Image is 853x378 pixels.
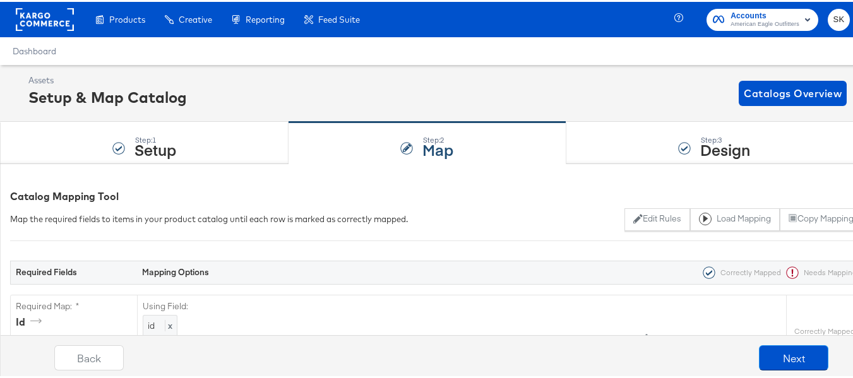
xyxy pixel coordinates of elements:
span: SK [833,11,845,25]
button: Edit Rules [624,206,689,229]
label: Using Field: [143,298,632,310]
span: Creative [179,13,212,23]
button: Load Mapping [690,206,780,229]
div: Map the required fields to items in your product catalog until each row is marked as correctly ma... [10,211,408,223]
button: AccountsAmerican Eagle Outfitters [707,7,818,29]
span: Feed Suite [318,13,360,23]
strong: Mapping Options [142,264,209,276]
button: Back [54,343,124,369]
div: Step: 1 [134,134,176,143]
div: Setup & Map Catalog [28,85,187,106]
button: Next [759,343,828,369]
button: SK [828,7,850,29]
div: Assets [28,73,187,85]
span: Products [109,13,145,23]
span: Accounts [731,8,799,21]
strong: Required Fields [16,264,77,276]
label: Required Map: * [16,298,132,310]
a: Dashboard [13,44,56,54]
div: id [16,313,46,328]
span: x [165,318,172,329]
div: Step: 2 [422,134,453,143]
strong: Map [422,137,453,158]
span: American Eagle Outfitters [731,18,799,28]
strong: Setup [134,137,176,158]
div: Correctly Mapped [698,264,781,277]
span: id [148,318,155,329]
button: Catalogs Overview [739,79,847,104]
span: Catalogs Overview [744,83,842,100]
div: Step: 3 [700,134,750,143]
strong: Design [700,137,750,158]
span: Reporting [246,13,285,23]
